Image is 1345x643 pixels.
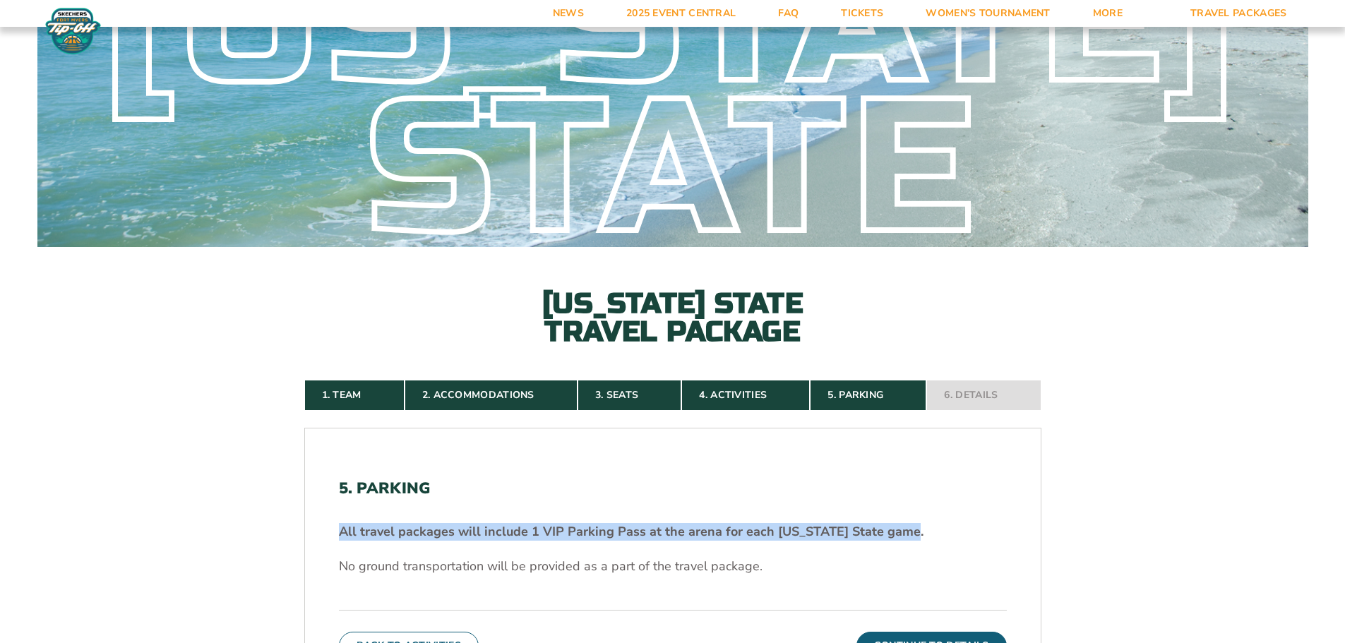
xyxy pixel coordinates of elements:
[405,380,578,411] a: 2. Accommodations
[681,380,810,411] a: 4. Activities
[339,523,923,540] strong: All travel packages will include 1 VIP Parking Pass at the arena for each [US_STATE] State game.
[339,479,1007,498] h2: 5. Parking
[42,7,104,55] img: Fort Myers Tip-Off
[339,558,1007,575] p: No ground transportation will be provided as a part of the travel package.
[518,289,828,346] h2: [US_STATE] State Travel Package
[304,380,405,411] a: 1. Team
[578,380,681,411] a: 3. Seats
